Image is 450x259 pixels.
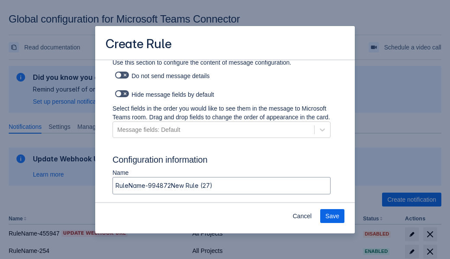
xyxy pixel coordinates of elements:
span: Cancel [292,209,312,223]
div: Message fields: Default [117,125,180,134]
h3: Create Rule [106,36,172,53]
span: Save [325,209,339,223]
input: Please enter the name of the rule here [113,178,330,193]
p: Name [112,168,331,177]
p: Use this section to configure the content of message configuration. [112,58,331,67]
button: Cancel [287,209,317,223]
div: Hide message fields by default [112,88,331,100]
div: Scrollable content [95,59,355,203]
button: Save [320,209,344,223]
h3: Configuration information [112,154,337,168]
p: Select fields in the order you would like to see them in the message to Microsoft Teams room. Dra... [112,104,331,121]
div: Do not send message details [112,69,331,81]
